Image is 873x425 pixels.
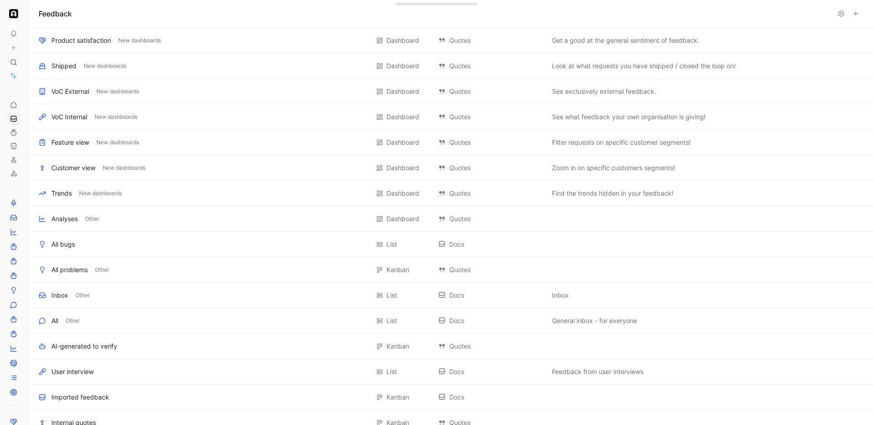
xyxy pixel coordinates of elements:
[386,341,409,352] div: Kanban
[82,62,128,70] button: New dashboards
[84,61,126,71] span: New dashboards
[28,385,873,410] div: Imported feedbackKanban DocsView actions
[118,36,161,45] span: New dashboards
[552,315,637,326] span: General inbox - for everyone
[386,264,409,275] div: Kanban
[28,53,873,79] div: ShippedNew dashboardsDashboard QuotesLook at what requests you have shipped / closed the loop on!...
[77,189,124,197] button: New dashboards
[28,104,873,130] div: VoC InternalNew dashboardsDashboard QuotesSee what feedback your own organisation is giving!View ...
[386,315,397,326] div: List
[386,366,397,377] div: List
[51,111,87,122] div: VoC Internal
[552,61,736,71] span: Look at what requests you have shipped / closed the loop on!
[116,36,163,45] button: New dashboards
[438,315,543,326] div: Docs
[28,359,873,385] div: User interviewList DocsFeedback from user interviewsView actions
[65,316,80,325] span: Other
[64,317,81,325] button: Other
[51,35,111,46] div: Product satisfaction
[550,61,738,71] button: Look at what requests you have shipped / closed the loop on!
[95,87,141,96] button: New dashboards
[550,111,707,122] button: See what feedback your own organisation is giving!
[552,137,691,148] span: Filter requests on specific customer segments!
[93,266,111,274] button: Other
[552,86,656,97] span: See exclusively external feedback.
[51,239,75,250] div: All bugs
[51,366,94,377] div: User interview
[550,137,692,148] button: Filter requests on specific customer segments!
[552,35,699,46] span: Get a good at the general sentiment of feedback.
[95,112,137,121] span: New dashboards
[438,290,543,301] div: Docs
[103,163,145,172] span: New dashboards
[75,291,90,300] span: Other
[51,341,117,352] div: AI-generated to verify
[51,86,89,97] div: VoC External
[438,366,543,377] div: Docs
[438,239,543,250] div: Docs
[386,86,419,97] div: Dashboard
[101,164,147,172] button: New dashboards
[83,215,101,223] button: Other
[386,111,419,122] div: Dashboard
[438,264,543,275] div: Quotes
[7,7,20,20] button: Ada
[438,162,543,173] div: Quotes
[95,138,141,147] button: New dashboards
[438,111,543,122] div: Quotes
[550,162,677,173] button: Zoom in on specific customers segments!
[386,137,419,148] div: Dashboard
[550,366,645,377] button: Feedback from user interviews
[552,188,673,199] span: Find the trends hidden in your feedback!
[95,265,109,274] span: Other
[438,188,543,199] div: Quotes
[51,213,78,224] div: Analyses
[39,8,72,19] h1: Feedback
[386,239,397,250] div: List
[51,188,72,199] div: Trends
[74,291,91,299] button: Other
[550,86,658,97] button: See exclusively external feedback.
[28,28,873,53] div: Product satisfactionNew dashboardsDashboard QuotesGet a good at the general sentiment of feedback...
[85,214,99,223] span: Other
[552,162,675,173] span: Zoom in on specific customers segments!
[438,213,543,224] div: Quotes
[438,137,543,148] div: Quotes
[438,86,543,97] div: Quotes
[550,35,701,46] button: Get a good at the general sentiment of feedback.
[28,79,873,104] div: VoC ExternalNew dashboardsDashboard QuotesSee exclusively external feedback.View actions
[386,188,419,199] div: Dashboard
[550,290,571,301] button: Inbox
[28,257,873,283] div: All problemsOtherKanban QuotesView actions
[51,137,89,148] div: Feature view
[438,61,543,71] div: Quotes
[438,35,543,46] div: Quotes
[386,61,419,71] div: Dashboard
[28,283,873,308] div: InboxOtherList DocsInboxView actions
[93,113,139,121] button: New dashboards
[552,366,643,377] span: Feedback from user interviews
[79,189,122,198] span: New dashboards
[9,9,18,18] img: Ada
[386,35,419,46] div: Dashboard
[386,392,409,403] div: Kanban
[438,392,543,403] div: Docs
[28,308,873,334] div: AllOtherList DocsGeneral inbox - for everyoneView actions
[552,111,706,122] span: See what feedback your own organisation is giving!
[386,290,397,301] div: List
[51,315,58,326] div: All
[552,290,569,301] span: Inbox
[386,162,419,173] div: Dashboard
[51,290,68,301] div: Inbox
[28,181,873,206] div: TrendsNew dashboardsDashboard QuotesFind the trends hidden in your feedback!View actions
[51,61,76,71] div: Shipped
[51,162,95,173] div: Customer view
[550,315,639,326] button: General inbox - for everyone
[28,155,873,181] div: Customer viewNew dashboardsDashboard QuotesZoom in on specific customers segments!View actions
[550,188,675,199] button: Find the trends hidden in your feedback!
[51,264,88,275] div: All problems
[96,87,139,96] span: New dashboards
[28,206,873,232] div: AnalysesOtherDashboard QuotesView actions
[28,334,873,359] div: AI-generated to verifyKanban QuotesView actions
[28,232,873,257] div: All bugsList DocsView actions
